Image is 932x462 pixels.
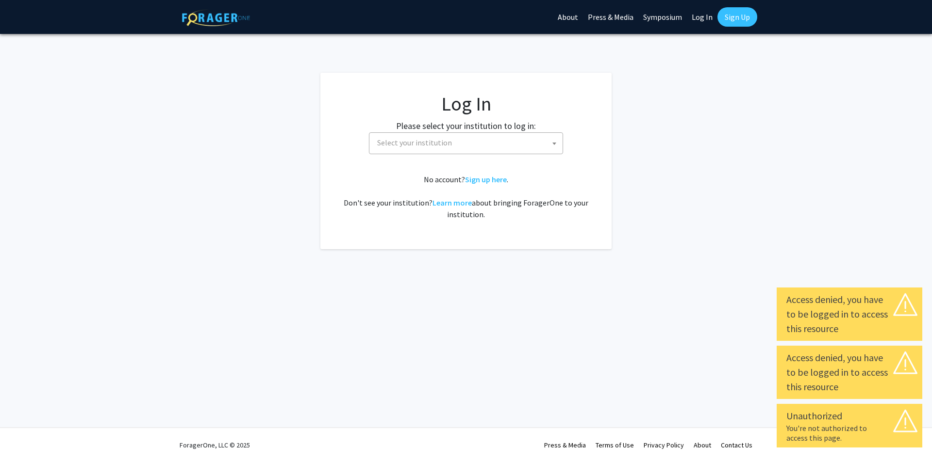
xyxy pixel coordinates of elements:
[340,174,592,220] div: No account? . Don't see your institution? about bringing ForagerOne to your institution.
[369,132,563,154] span: Select your institution
[373,133,563,153] span: Select your institution
[786,409,913,423] div: Unauthorized
[433,198,472,207] a: Learn more about bringing ForagerOne to your institution
[786,423,913,443] div: You're not authorized to access this page.
[396,119,536,132] label: Please select your institution to log in:
[544,441,586,449] a: Press & Media
[180,428,250,462] div: ForagerOne, LLC © 2025
[340,92,592,115] h1: Log In
[786,292,913,336] div: Access denied, you have to be logged in to access this resource
[377,138,452,147] span: Select your institution
[694,441,711,449] a: About
[182,9,250,26] img: ForagerOne Logo
[717,7,757,27] a: Sign Up
[786,350,913,394] div: Access denied, you have to be logged in to access this resource
[596,441,634,449] a: Terms of Use
[465,175,507,184] a: Sign up here
[644,441,684,449] a: Privacy Policy
[721,441,752,449] a: Contact Us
